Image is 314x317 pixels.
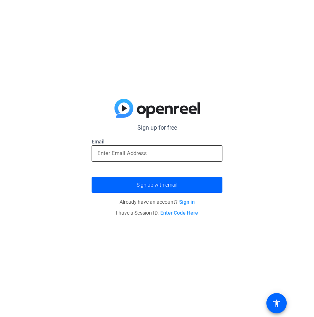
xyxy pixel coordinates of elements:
[160,210,198,216] a: Enter Code Here
[97,149,217,158] input: Enter Email Address
[92,123,222,132] p: Sign up for free
[272,299,281,308] mat-icon: accessibility
[116,210,198,216] span: I have a Session ID.
[120,199,195,205] span: Already have an account?
[92,177,222,193] button: Sign up with email
[92,138,222,145] label: Email
[114,99,200,118] img: blue-gradient.svg
[179,199,195,205] a: Sign in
